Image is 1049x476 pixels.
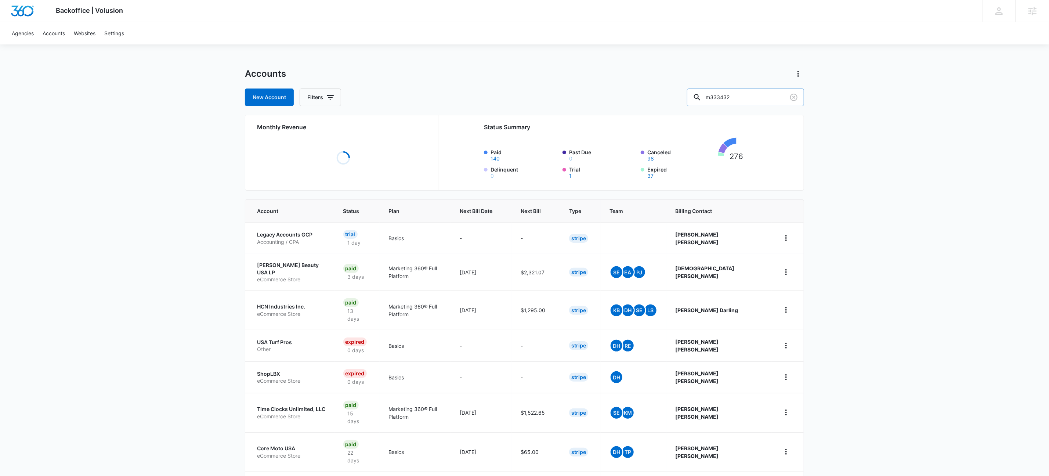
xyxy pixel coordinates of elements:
p: USA Turf Pros [257,339,326,346]
td: - [512,361,560,393]
td: $1,522.65 [512,393,560,432]
div: Stripe [569,268,588,277]
a: Agencies [7,22,38,44]
a: [PERSON_NAME] Beauty USA LPeCommerce Store [257,262,326,283]
button: Clear [788,91,800,103]
span: KB [611,304,622,316]
h2: Status Summary [484,123,755,131]
span: Next Bill [521,207,541,215]
div: Stripe [569,448,588,457]
span: RE [622,340,634,351]
td: $1,295.00 [512,291,560,330]
label: Trial [569,166,637,178]
p: 22 days [343,449,371,464]
p: Basics [388,374,442,381]
div: Stripe [569,373,588,382]
button: Expired [647,173,654,178]
label: Canceled [647,148,715,161]
input: Search [687,89,804,106]
td: - [451,361,512,393]
a: Settings [100,22,129,44]
td: [DATE] [451,291,512,330]
span: Next Bill Date [460,207,492,215]
span: Account [257,207,315,215]
p: Marketing 360® Full Platform [388,264,442,280]
div: Paid [343,264,359,273]
span: Status [343,207,361,215]
td: - [512,222,560,254]
span: DH [611,446,622,458]
span: PJ [633,266,645,278]
p: 0 days [343,378,369,386]
p: eCommerce Store [257,413,326,420]
a: Core Moto USAeCommerce Store [257,445,326,459]
p: Marketing 360® Full Platform [388,405,442,421]
span: Team [609,207,647,215]
h1: Accounts [245,68,286,79]
td: [DATE] [451,432,512,472]
strong: [PERSON_NAME] Darling [675,307,738,313]
p: Marketing 360® Full Platform [388,303,442,318]
td: $2,321.07 [512,254,560,291]
td: - [451,330,512,361]
td: - [512,330,560,361]
strong: [PERSON_NAME] [PERSON_NAME] [675,445,719,459]
span: Billing Contact [675,207,763,215]
p: 13 days [343,307,371,322]
h2: Monthly Revenue [257,123,429,131]
p: eCommerce Store [257,377,326,385]
button: home [780,232,792,244]
p: eCommerce Store [257,452,326,459]
p: 0 days [343,346,369,354]
div: Paid [343,440,359,449]
a: New Account [245,89,294,106]
label: Expired [647,166,715,178]
td: $65.00 [512,432,560,472]
a: Legacy Accounts GCPAccounting / CPA [257,231,326,245]
span: SE [611,266,622,278]
button: Paid [491,156,500,161]
p: 15 days [343,410,371,425]
a: Websites [69,22,100,44]
label: Paid [491,148,558,161]
div: Paid [343,401,359,410]
span: DH [622,304,634,316]
p: Basics [388,234,442,242]
button: home [780,266,792,278]
button: home [780,407,792,418]
label: Delinquent [491,166,558,178]
div: Stripe [569,408,588,417]
a: Accounts [38,22,69,44]
span: SE [611,407,622,419]
strong: [PERSON_NAME] [PERSON_NAME] [675,370,719,384]
p: HCN Industries Inc. [257,303,326,310]
button: home [780,304,792,316]
span: EA [622,266,634,278]
strong: [DEMOGRAPHIC_DATA] [PERSON_NAME] [675,265,734,279]
span: DH [611,371,622,383]
td: - [451,222,512,254]
span: LS [645,304,656,316]
strong: [PERSON_NAME] [PERSON_NAME] [675,339,719,353]
td: [DATE] [451,254,512,291]
span: DH [611,340,622,351]
button: Filters [300,89,341,106]
button: home [780,446,792,458]
div: Trial [343,230,358,239]
a: ShopLBXeCommerce Store [257,370,326,385]
button: home [780,371,792,383]
p: Core Moto USA [257,445,326,452]
span: Plan [388,207,442,215]
p: Accounting / CPA [257,238,326,246]
div: Stripe [569,306,588,315]
a: HCN Industries Inc.eCommerce Store [257,303,326,317]
button: Actions [792,68,804,80]
strong: [PERSON_NAME] [PERSON_NAME] [675,231,719,245]
button: Trial [569,173,572,178]
span: TP [622,446,634,458]
span: Backoffice | Volusion [56,7,123,14]
div: Stripe [569,341,588,350]
a: Time Clocks Unlimited, LLCeCommerce Store [257,405,326,420]
label: Past Due [569,148,637,161]
p: Legacy Accounts GCP [257,231,326,238]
